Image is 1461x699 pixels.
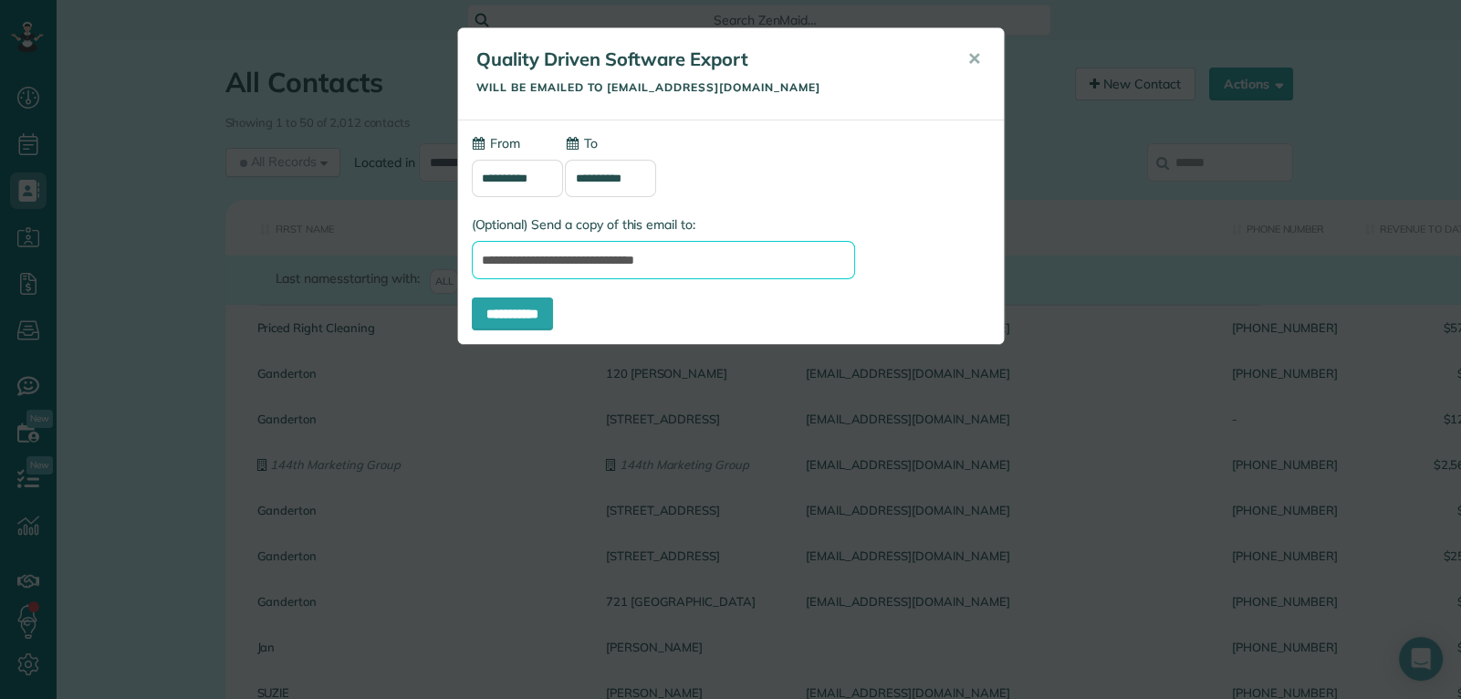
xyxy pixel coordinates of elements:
[476,81,942,93] h5: Will be emailed to [EMAIL_ADDRESS][DOMAIN_NAME]
[472,134,520,152] label: From
[565,134,597,152] label: To
[476,47,942,72] h5: Quality Driven Software Export
[967,48,981,69] span: ✕
[472,215,990,234] label: (Optional) Send a copy of this email to:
